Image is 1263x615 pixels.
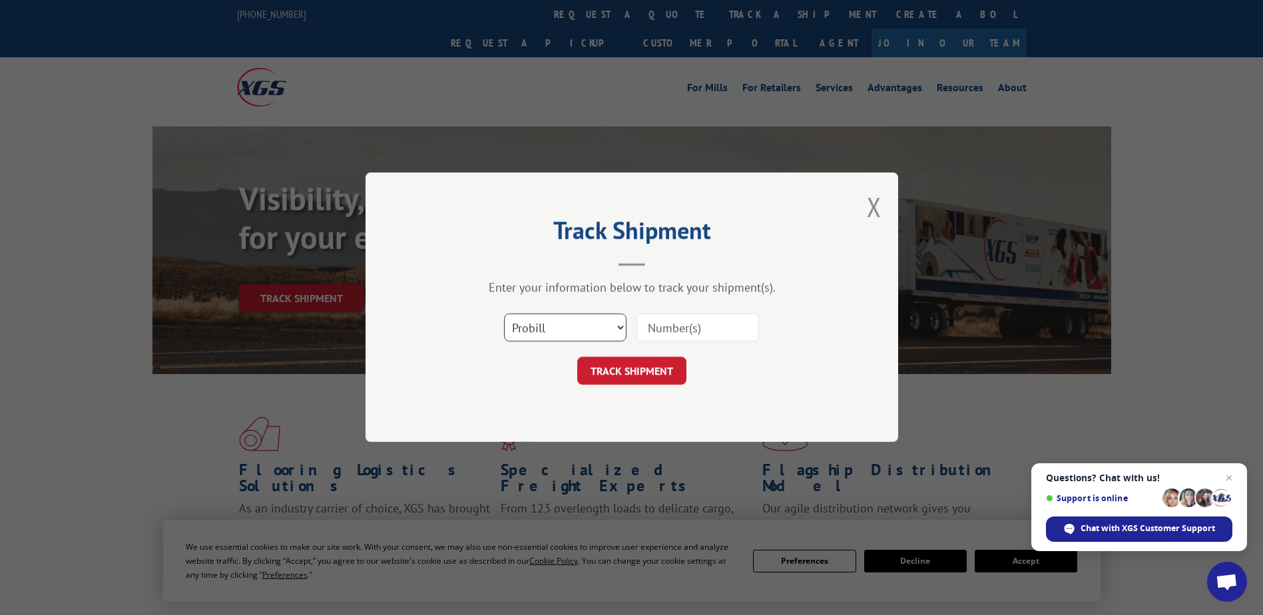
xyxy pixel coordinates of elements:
[432,280,832,296] div: Enter your information below to track your shipment(s).
[1207,562,1247,602] div: Open chat
[432,221,832,246] h2: Track Shipment
[577,357,686,385] button: TRACK SHIPMENT
[1046,473,1232,483] span: Questions? Chat with us!
[1046,493,1158,503] span: Support is online
[636,314,759,342] input: Number(s)
[1081,522,1215,534] span: Chat with XGS Customer Support
[867,189,882,224] button: Close modal
[1046,516,1232,542] div: Chat with XGS Customer Support
[1221,470,1237,486] span: Close chat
